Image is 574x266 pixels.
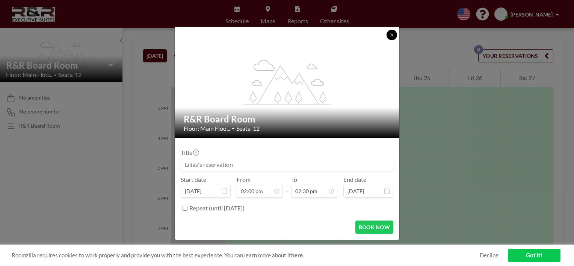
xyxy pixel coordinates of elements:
[236,125,260,132] span: Seats: 12
[286,178,288,195] span: -
[181,176,206,183] label: Start date
[480,252,498,259] a: Decline
[181,149,198,156] label: Title
[12,252,480,259] span: Roomzilla requires cookies to work properly and provide you with the best experience. You can lea...
[237,176,251,183] label: From
[184,125,230,132] span: Floor: Main Floo...
[343,176,366,183] label: End date
[184,113,391,125] h2: R&R Board Room
[243,59,332,104] g: flex-grow: 1.2;
[355,221,393,234] button: BOOK NOW
[181,158,393,171] input: Lilias's reservation
[508,249,560,262] a: Got it!
[291,176,297,183] label: To
[189,204,245,212] label: Repeat (until [DATE])
[291,252,304,258] a: here.
[232,125,234,131] span: •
